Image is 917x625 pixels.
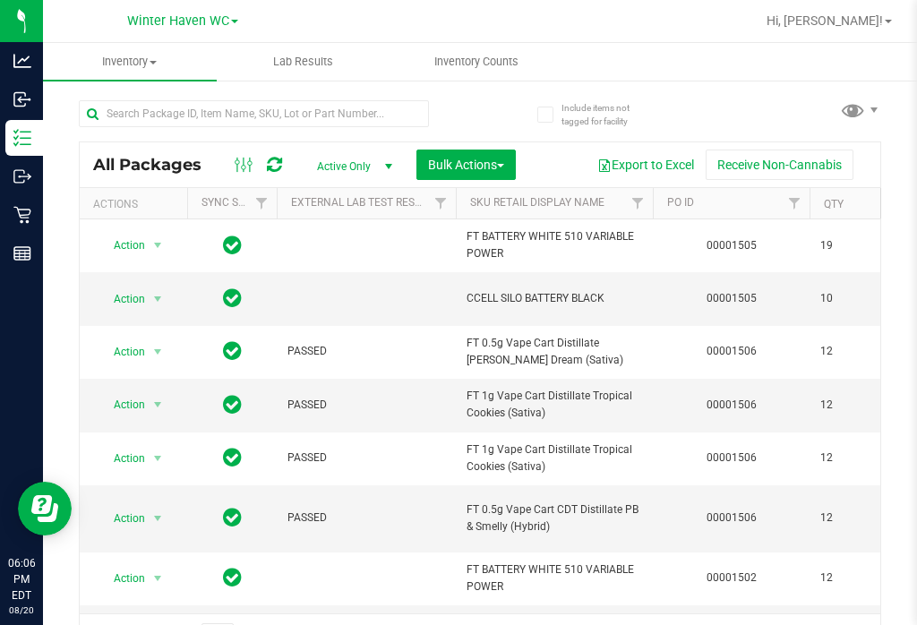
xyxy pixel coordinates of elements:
span: Action [98,566,146,591]
span: Include items not tagged for facility [561,101,651,128]
span: select [147,339,169,364]
span: FT 1g Vape Cart Distillate Tropical Cookies (Sativa) [467,388,642,422]
span: FT BATTERY WHITE 510 VARIABLE POWER [467,561,642,595]
p: 08/20 [8,604,35,617]
a: External Lab Test Result [291,196,432,209]
inline-svg: Inbound [13,90,31,108]
input: Search Package ID, Item Name, SKU, Lot or Part Number... [79,100,429,127]
span: Inventory [43,54,217,70]
span: In Sync [223,233,242,258]
a: 00001506 [707,345,757,357]
a: 00001506 [707,398,757,411]
a: Filter [247,188,277,218]
a: Filter [780,188,810,218]
inline-svg: Inventory [13,129,31,147]
span: 12 [820,397,888,414]
span: In Sync [223,392,242,417]
span: PASSED [287,343,445,360]
a: Inventory Counts [390,43,563,81]
span: FT BATTERY WHITE 510 VARIABLE POWER [467,228,642,262]
span: select [147,566,169,591]
a: Sku Retail Display Name [470,196,604,209]
span: Inventory Counts [410,54,543,70]
a: Sync Status [201,196,270,209]
inline-svg: Reports [13,244,31,262]
span: Action [98,392,146,417]
span: PASSED [287,449,445,467]
button: Receive Non-Cannabis [706,150,853,180]
a: 00001506 [707,511,757,524]
div: Actions [93,198,180,210]
inline-svg: Outbound [13,167,31,185]
span: select [147,392,169,417]
span: In Sync [223,445,242,470]
span: FT 0.5g Vape Cart Distillate [PERSON_NAME] Dream (Sativa) [467,335,642,369]
span: select [147,446,169,471]
span: FT 0.5g Vape Cart CDT Distillate PB & Smelly (Hybrid) [467,501,642,535]
span: PASSED [287,397,445,414]
span: All Packages [93,155,219,175]
span: 12 [820,509,888,527]
span: 12 [820,449,888,467]
span: Action [98,287,146,312]
span: FT 1g Vape Cart Distillate Tropical Cookies (Sativa) [467,441,642,475]
span: select [147,233,169,258]
span: Lab Results [249,54,357,70]
button: Bulk Actions [416,150,516,180]
span: In Sync [223,505,242,530]
span: Action [98,233,146,258]
span: 12 [820,343,888,360]
a: Qty [824,198,844,210]
a: 00001506 [707,451,757,464]
span: Hi, [PERSON_NAME]! [767,13,883,28]
span: Action [98,446,146,471]
inline-svg: Analytics [13,52,31,70]
span: 19 [820,237,888,254]
span: 12 [820,569,888,586]
a: 00001505 [707,239,757,252]
span: Action [98,506,146,531]
span: PASSED [287,509,445,527]
iframe: Resource center [18,482,72,535]
span: select [147,506,169,531]
a: 00001505 [707,292,757,304]
span: In Sync [223,565,242,590]
span: In Sync [223,286,242,311]
span: Winter Haven WC [127,13,229,29]
span: CCELL SILO BATTERY BLACK [467,290,642,307]
a: Lab Results [217,43,390,81]
p: 06:06 PM EDT [8,555,35,604]
a: Filter [426,188,456,218]
span: Action [98,339,146,364]
span: 10 [820,290,888,307]
span: select [147,287,169,312]
span: In Sync [223,338,242,364]
span: Bulk Actions [428,158,504,172]
a: PO ID [667,196,694,209]
button: Export to Excel [586,150,706,180]
inline-svg: Retail [13,206,31,224]
a: Inventory [43,43,217,81]
a: 00001502 [707,571,757,584]
a: Filter [623,188,653,218]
